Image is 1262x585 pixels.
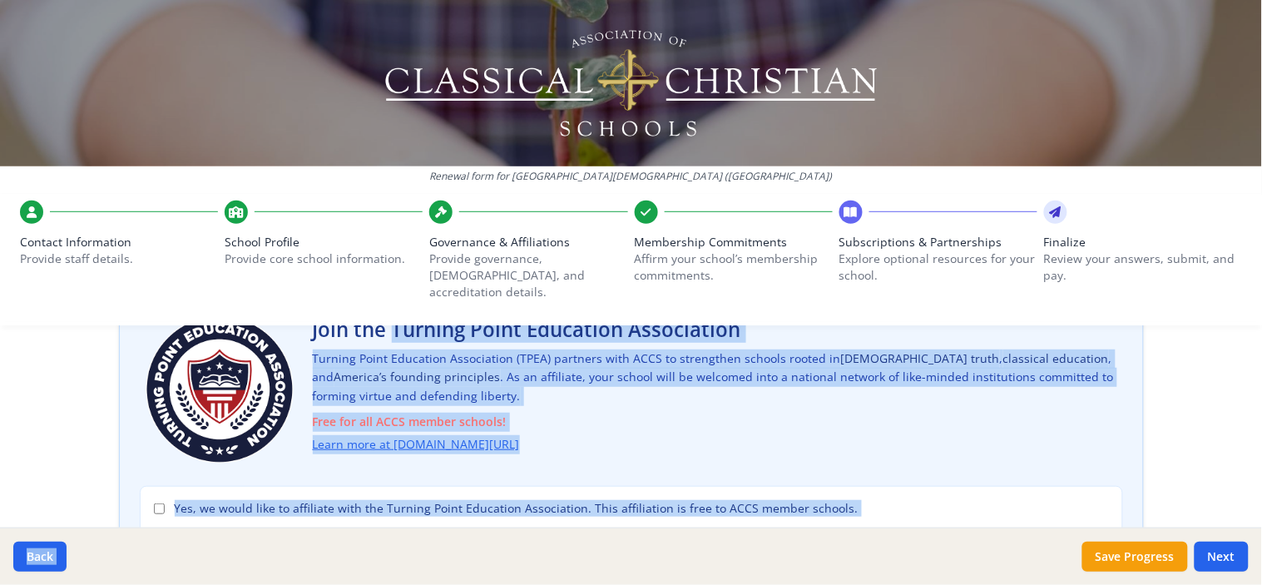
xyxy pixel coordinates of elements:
[20,250,218,267] p: Provide staff details.
[154,503,165,514] input: Yes, we would like to affiliate with the Turning Point Education Association. This affiliation is...
[635,234,833,250] span: Membership Commitments
[382,25,880,141] img: Logo
[225,234,423,250] span: School Profile
[313,413,1123,432] span: Free for all ACCS member schools!
[13,542,67,572] button: Back
[839,250,1037,284] p: Explore optional resources for your school.
[1195,542,1249,572] button: Next
[841,350,1000,366] span: [DEMOGRAPHIC_DATA] truth
[1044,234,1242,250] span: Finalize
[175,500,859,517] span: Yes, we would like to affiliate with the Turning Point Education Association. This affiliation is...
[839,234,1037,250] span: Subscriptions & Partnerships
[225,250,423,267] p: Provide core school information.
[1082,542,1188,572] button: Save Progress
[20,234,218,250] span: Contact Information
[334,369,501,384] span: America’s founding principles
[429,250,627,300] p: Provide governance, [DEMOGRAPHIC_DATA], and accreditation details.
[635,250,833,284] p: Affirm your school’s membership commitments.
[313,350,1123,454] p: Turning Point Education Association (TPEA) partners with ACCS to strengthen schools rooted in , ,...
[429,234,627,250] span: Governance & Affiliations
[1003,350,1109,366] span: classical education
[140,310,299,469] img: Turning Point Education Association Logo
[313,435,520,454] a: Learn more at [DOMAIN_NAME][URL]
[1044,250,1242,284] p: Review your answers, submit, and pay.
